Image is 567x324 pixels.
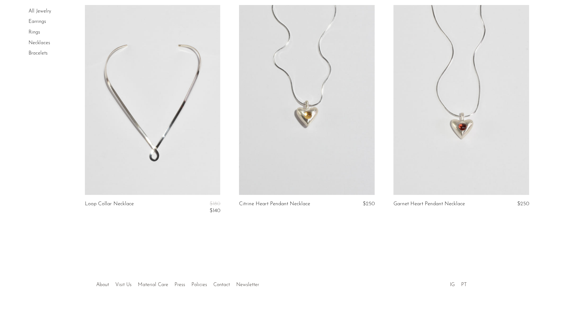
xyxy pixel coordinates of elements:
a: Earrings [29,19,46,24]
a: Contact [213,282,230,287]
a: Press [174,282,185,287]
span: $180 [210,201,220,206]
a: IG [450,282,455,287]
a: All Jewelry [29,9,51,14]
a: Visit Us [115,282,132,287]
a: Citrine Heart Pendant Necklace [239,201,310,207]
span: $250 [517,201,529,206]
a: PT [461,282,467,287]
span: $250 [363,201,375,206]
a: Necklaces [29,40,50,45]
a: Garnet Heart Pendant Necklace [393,201,465,207]
a: Rings [29,30,40,35]
a: Bracelets [29,51,48,56]
a: Policies [191,282,207,287]
a: Material Care [138,282,168,287]
ul: Quick links [93,277,262,289]
ul: Social Medias [447,277,470,289]
a: About [96,282,109,287]
a: Loop Collar Necklace [85,201,134,214]
span: $140 [210,208,220,213]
